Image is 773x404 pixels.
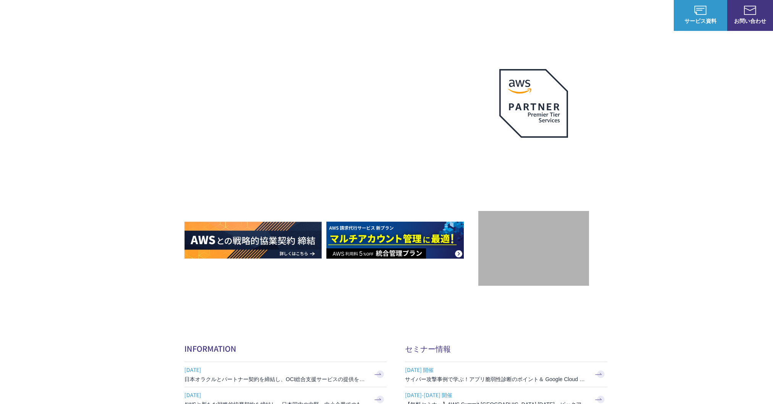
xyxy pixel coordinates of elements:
[184,389,368,401] span: [DATE]
[525,147,542,158] em: AWS
[405,343,607,354] h2: セミナー情報
[405,362,607,387] a: [DATE] 開催 サイバー攻撃事例で学ぶ！アプリ脆弱性診断のポイント＆ Google Cloud セキュリティ対策
[564,11,585,19] a: 導入事例
[184,362,387,387] a: [DATE] 日本オラクルとパートナー契約を締結し、OCI総合支援サービスの提供を開始
[727,17,773,25] span: お問い合わせ
[184,343,387,354] h2: INFORMATION
[11,6,143,24] a: AWS総合支援サービス C-Chorus NHN テコラスAWS総合支援サービス
[600,11,629,19] p: ナレッジ
[694,6,707,15] img: AWS総合支援サービス C-Chorus サービス資料
[88,7,143,23] span: NHN テコラス AWS総合支援サービス
[645,11,666,19] a: ログイン
[410,11,428,19] p: 強み
[744,6,756,15] img: お問い合わせ
[326,222,464,259] img: AWS請求代行サービス 統合管理プラン
[494,222,574,278] img: 契約件数
[184,126,478,199] h1: AWS ジャーニーの 成功を実現
[405,389,588,401] span: [DATE]-[DATE] 開催
[490,147,577,176] p: 最上位プレミアティア サービスパートナー
[674,17,727,25] span: サービス資料
[443,11,472,19] p: サービス
[184,222,322,259] img: AWSとの戦略的協業契約 締結
[184,364,368,375] span: [DATE]
[405,364,588,375] span: [DATE] 開催
[499,69,568,138] img: AWSプレミアティアサービスパートナー
[487,11,549,19] p: 業種別ソリューション
[184,84,478,118] p: AWSの導入からコスト削減、 構成・運用の最適化からデータ活用まで 規模や業種業態を問わない マネージドサービスで
[405,375,588,383] h3: サイバー攻撃事例で学ぶ！アプリ脆弱性診断のポイント＆ Google Cloud セキュリティ対策
[184,375,368,383] h3: 日本オラクルとパートナー契約を締結し、OCI総合支援サービスの提供を開始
